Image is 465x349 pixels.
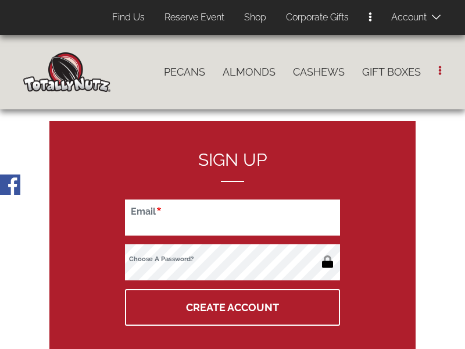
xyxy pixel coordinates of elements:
[103,6,153,29] a: Find Us
[284,60,353,84] a: Cashews
[277,6,357,29] a: Corporate Gifts
[156,6,233,29] a: Reserve Event
[155,60,214,84] a: Pecans
[125,200,340,236] input: Email
[214,60,284,84] a: Almonds
[23,52,110,92] img: Home
[235,6,275,29] a: Shop
[353,60,430,84] a: Gift Boxes
[125,289,340,326] button: Create Account
[125,150,340,182] h2: Sign up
